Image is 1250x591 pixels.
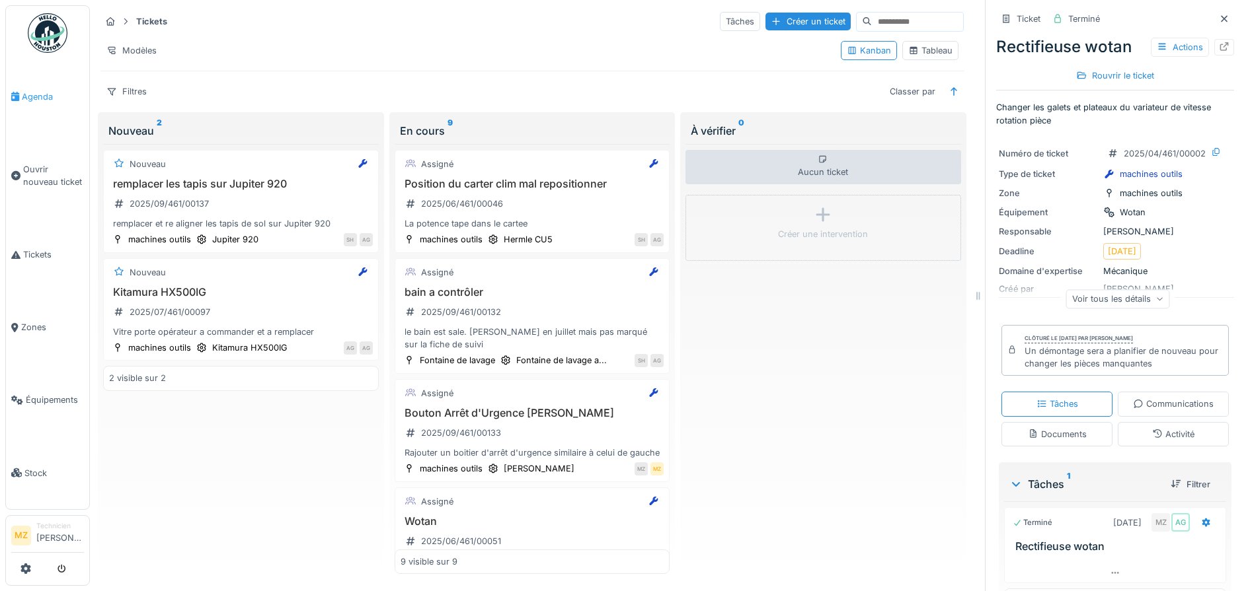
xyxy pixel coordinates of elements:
[1120,187,1183,199] div: machines outils
[1015,540,1220,553] h3: Rectifieuse wotan
[1113,516,1142,529] div: [DATE]
[130,158,166,170] div: Nouveau
[130,306,210,318] div: 2025/07/461/00097
[401,515,664,528] h3: Wotan
[1151,38,1209,57] div: Actions
[1025,345,1223,370] div: Un démontage sera a planifier de nouveau pour changer les pièces manquantes
[109,217,373,230] div: remplacer et re aligner les tapis de sol sur Jupiter 920
[999,187,1098,199] div: Zone
[999,147,1098,160] div: Numéro de ticket
[36,521,84,549] li: [PERSON_NAME]
[360,233,373,246] div: AG
[720,12,760,31] div: Tâches
[635,233,648,246] div: SH
[212,341,288,354] div: Kitamura HX500IG
[11,526,31,545] li: MZ
[1152,428,1194,440] div: Activité
[778,228,868,240] div: Créer une intervention
[1066,289,1170,308] div: Voir tous les détails
[999,206,1098,219] div: Équipement
[23,163,84,188] span: Ouvrir nouveau ticket
[421,158,453,170] div: Assigné
[6,219,89,291] a: Tickets
[1025,334,1133,343] div: Clôturé le [DATE] par [PERSON_NAME]
[421,306,501,318] div: 2025/09/461/00132
[400,123,665,139] div: En cours
[685,150,961,184] div: Aucun ticket
[1120,206,1146,219] div: Wotan
[109,178,373,190] h3: remplacer les tapis sur Jupiter 920
[999,225,1231,238] div: [PERSON_NAME]
[6,133,89,218] a: Ouvrir nouveau ticket
[996,35,1234,59] div: Rectifieuse wotan
[650,462,664,475] div: MZ
[344,341,357,355] div: AG
[691,123,956,139] div: À vérifier
[1036,398,1078,410] div: Tâches
[884,82,941,101] div: Classer par
[1068,13,1100,25] div: Terminé
[1120,168,1183,180] div: machines outils
[1067,476,1070,492] sup: 1
[401,217,664,230] div: La potence tape dans le cartee
[1071,67,1159,85] div: Rouvrir le ticket
[109,372,166,384] div: 2 visible sur 2
[1108,245,1136,258] div: [DATE]
[847,44,891,57] div: Kanban
[448,123,453,139] sup: 9
[650,233,664,246] div: AG
[109,286,373,298] h3: Kitamura HX500IG
[401,446,664,459] div: Rajouter un boitier d'arrêt d'urgence similaire à celui de gauche
[401,555,457,568] div: 9 visible sur 9
[6,364,89,436] a: Équipements
[1013,517,1052,528] div: Terminé
[401,326,664,351] div: le bain est sale. [PERSON_NAME] en juillet mais pas marqué sur la fiche de suivi
[421,427,501,439] div: 2025/09/461/00133
[420,354,495,366] div: Fontaine de lavage
[131,15,173,28] strong: Tickets
[504,233,553,246] div: Hermle CU5
[22,90,84,103] span: Agenda
[421,197,503,210] div: 2025/06/461/00046
[1124,147,1206,160] div: 2025/04/461/00002
[1009,476,1160,492] div: Tâches
[401,286,664,298] h3: bain a contrôler
[28,13,67,53] img: Badge_color-CXgf-gQk.svg
[1028,428,1087,440] div: Documents
[1171,513,1190,532] div: AG
[23,248,84,261] span: Tickets
[908,44,953,57] div: Tableau
[738,123,744,139] sup: 0
[344,233,357,246] div: SH
[128,341,191,354] div: machines outils
[6,436,89,509] a: Stock
[1133,398,1214,410] div: Communications
[1152,513,1170,532] div: MZ
[109,326,373,338] div: Vitre porte opérateur a commander et a remplacer
[996,101,1234,126] p: Changer les galets et plateaux du variateur de vitesse rotation pièce
[26,394,84,406] span: Équipements
[157,123,162,139] sup: 2
[1017,13,1040,25] div: Ticket
[108,123,373,139] div: Nouveau
[635,462,648,475] div: MZ
[130,266,166,279] div: Nouveau
[765,13,851,30] div: Créer un ticket
[635,354,648,367] div: SH
[421,495,453,508] div: Assigné
[128,233,191,246] div: machines outils
[6,60,89,133] a: Agenda
[100,82,153,101] div: Filtres
[401,178,664,190] h3: Position du carter clim mal repositionner
[11,521,84,553] a: MZ Technicien[PERSON_NAME]
[516,354,607,366] div: Fontaine de lavage a...
[999,245,1098,258] div: Deadline
[6,291,89,364] a: Zones
[999,225,1098,238] div: Responsable
[24,467,84,479] span: Stock
[999,265,1098,277] div: Domaine d'expertise
[36,521,84,531] div: Technicien
[421,387,453,400] div: Assigné
[360,341,373,355] div: AG
[1165,475,1216,493] div: Filtrer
